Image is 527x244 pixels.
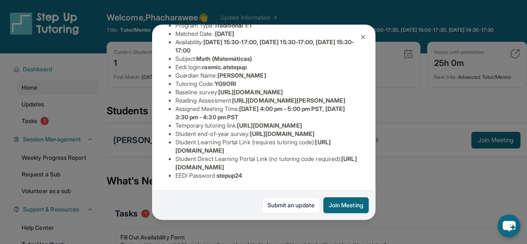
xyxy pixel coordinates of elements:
span: [DATE] 4:00 pm - 5:00 pm PST, [DATE] 3:30 pm - 4:30 pm PST [175,105,345,121]
li: Student Learning Portal Link (requires tutoring code) : [175,138,359,155]
li: Student end-of-year survey : [175,130,359,138]
img: Close Icon [360,34,366,40]
li: Assigned Meeting Time : [175,105,359,121]
a: Submit an update [262,197,320,213]
li: Eedi login : [175,63,359,71]
li: Availability: [175,38,359,55]
li: Temporary tutoring link : [175,121,359,130]
li: Program Type: [175,21,359,30]
li: Matched Date: [175,30,359,38]
span: Math (Matemáticas) [196,55,252,62]
li: Reading Assessment : [175,96,359,105]
li: EEDI Password : [175,171,359,180]
span: [DATE] [215,30,234,37]
button: chat-button [497,214,520,237]
span: [URL][DOMAIN_NAME][PERSON_NAME] [232,97,345,104]
span: [PERSON_NAME] [217,72,266,79]
button: Join Meeting [323,197,369,213]
li: Guardian Name : [175,71,359,80]
span: stepup24 [217,172,242,179]
li: Student Direct Learning Portal Link (no tutoring code required) : [175,155,359,171]
span: [DATE] 15:30-17:00, [DATE] 15:30-17:00, [DATE] 15:30-17:00 [175,38,355,54]
span: YG9ORI [215,80,236,87]
li: Tutoring Code : [175,80,359,88]
span: raemic.atstepup [202,63,247,70]
span: [URL][DOMAIN_NAME] [218,88,283,96]
span: Traditional 1:1 [214,22,251,29]
li: Baseline survey : [175,88,359,96]
span: [URL][DOMAIN_NAME] [237,122,302,129]
span: [URL][DOMAIN_NAME] [250,130,314,137]
li: Subject : [175,55,359,63]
